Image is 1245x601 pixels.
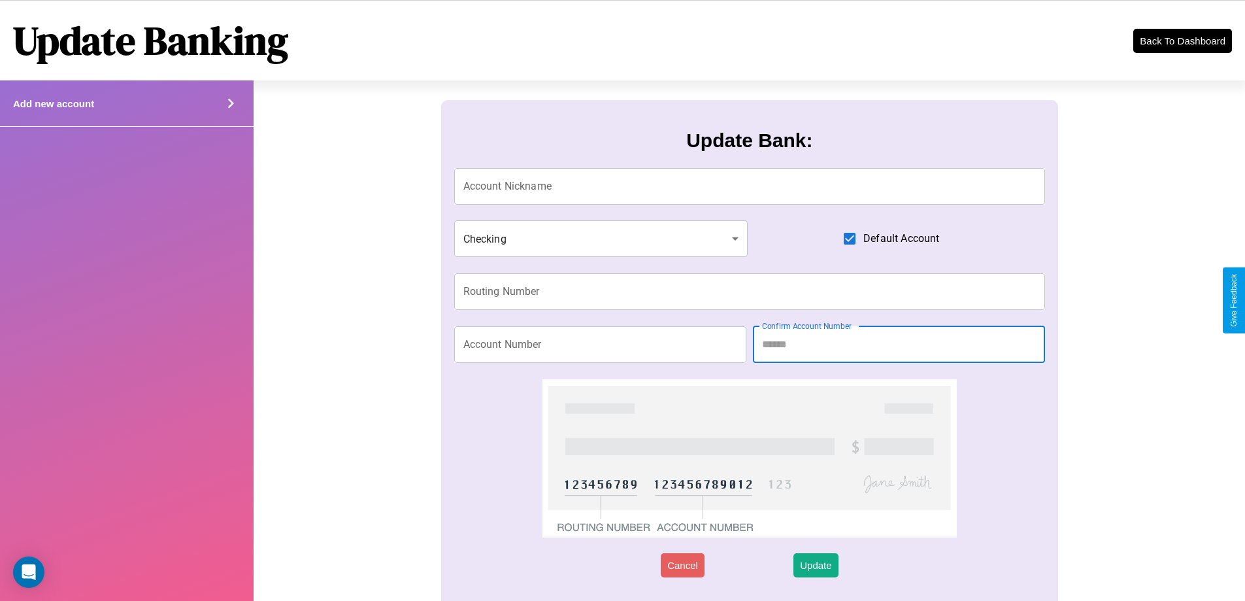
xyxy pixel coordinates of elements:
[542,379,956,538] img: check
[762,320,852,332] label: Confirm Account Number
[13,98,94,109] h4: Add new account
[13,14,288,67] h1: Update Banking
[793,553,838,577] button: Update
[661,553,705,577] button: Cancel
[1133,29,1232,53] button: Back To Dashboard
[686,129,812,152] h3: Update Bank:
[13,557,44,588] div: Open Intercom Messenger
[1229,274,1238,327] div: Give Feedback
[454,220,748,257] div: Checking
[863,231,939,247] span: Default Account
